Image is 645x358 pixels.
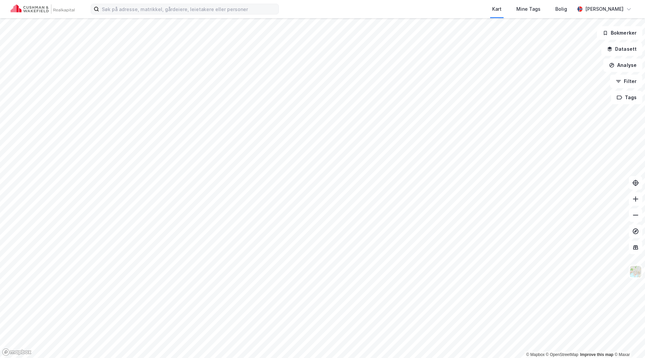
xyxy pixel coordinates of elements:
div: Kontrollprogram for chat [611,326,645,358]
div: Bolig [555,5,567,13]
div: Kart [492,5,502,13]
iframe: Chat Widget [611,326,645,358]
img: cushman-wakefield-realkapital-logo.202ea83816669bd177139c58696a8fa1.svg [11,4,75,14]
div: Mine Tags [516,5,541,13]
input: Søk på adresse, matrikkel, gårdeiere, leietakere eller personer [99,4,278,14]
div: [PERSON_NAME] [585,5,623,13]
